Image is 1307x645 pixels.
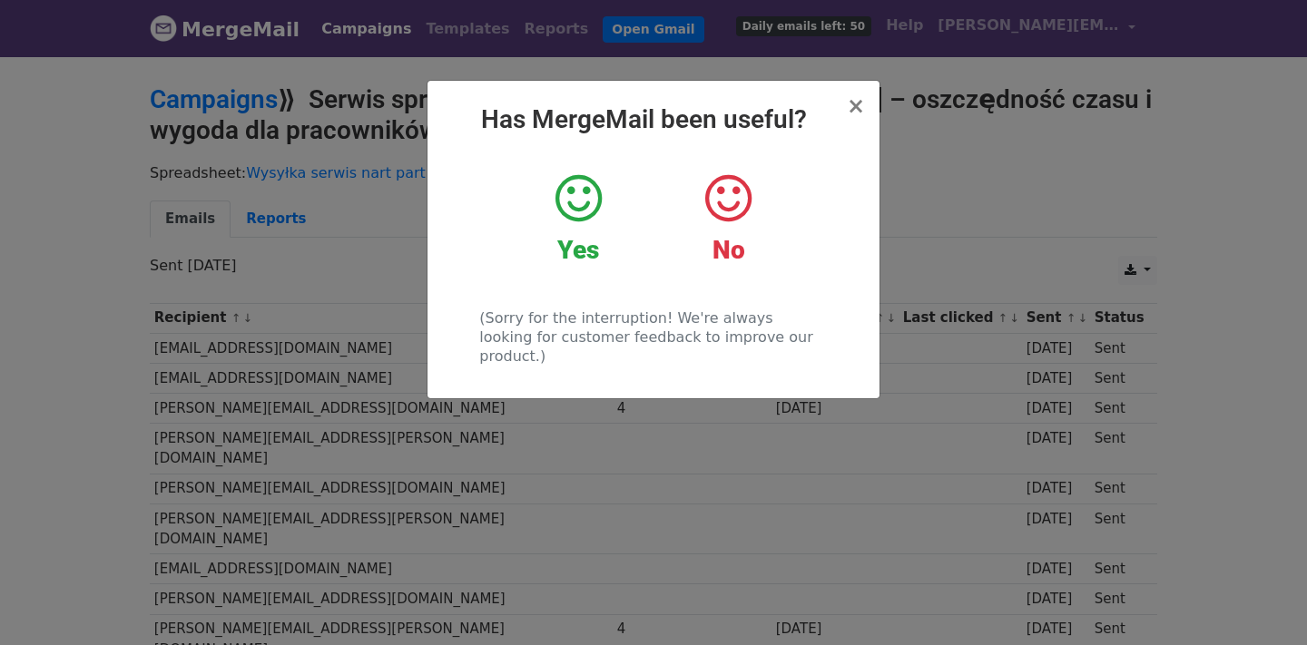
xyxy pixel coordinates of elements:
[517,171,640,266] a: Yes
[667,171,790,266] a: No
[479,308,827,366] p: (Sorry for the interruption! We're always looking for customer feedback to improve our product.)
[847,95,865,117] button: Close
[557,235,599,265] strong: Yes
[442,104,865,135] h2: Has MergeMail been useful?
[847,93,865,119] span: ×
[712,235,745,265] strong: No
